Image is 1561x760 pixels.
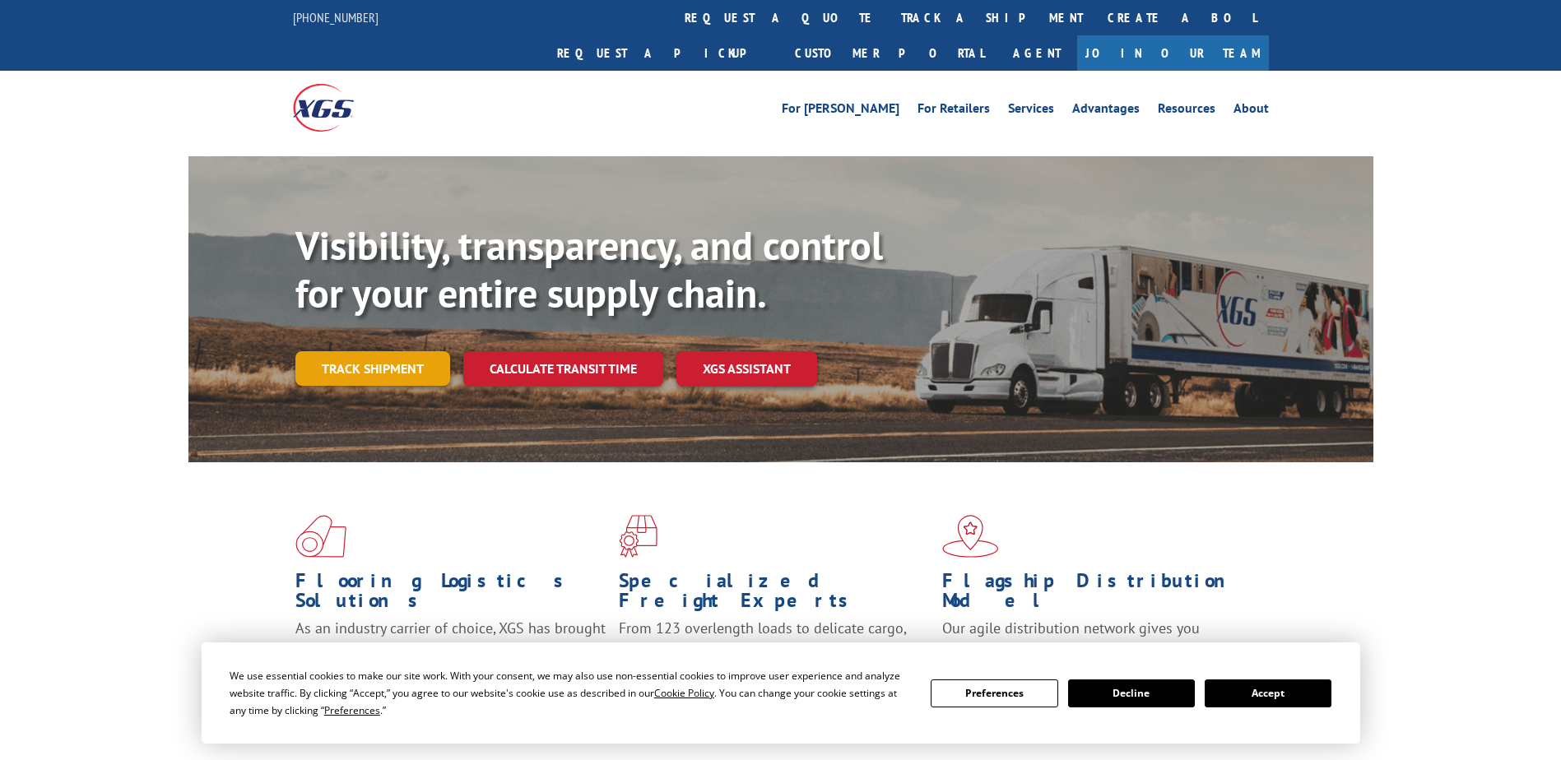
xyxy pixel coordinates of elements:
[619,619,930,692] p: From 123 overlength loads to delicate cargo, our experienced staff knows the best way to move you...
[1077,35,1269,71] a: Join Our Team
[931,679,1057,707] button: Preferences
[997,35,1077,71] a: Agent
[463,351,663,387] a: Calculate transit time
[202,642,1360,744] div: Cookie Consent Prompt
[295,619,606,677] span: As an industry carrier of choice, XGS has brought innovation and dedication to flooring logistics...
[654,686,714,700] span: Cookie Policy
[942,619,1245,657] span: Our agile distribution network gives you nationwide inventory management on demand.
[1008,102,1054,120] a: Services
[782,102,899,120] a: For [PERSON_NAME]
[295,351,450,386] a: Track shipment
[783,35,997,71] a: Customer Portal
[295,515,346,558] img: xgs-icon-total-supply-chain-intelligence-red
[295,220,883,318] b: Visibility, transparency, and control for your entire supply chain.
[1233,102,1269,120] a: About
[918,102,990,120] a: For Retailers
[1205,679,1331,707] button: Accept
[676,351,817,387] a: XGS ASSISTANT
[1068,679,1195,707] button: Decline
[324,703,380,717] span: Preferences
[942,571,1253,619] h1: Flagship Distribution Model
[545,35,783,71] a: Request a pickup
[619,571,930,619] h1: Specialized Freight Experts
[230,667,911,719] div: We use essential cookies to make our site work. With your consent, we may also use non-essential ...
[942,515,999,558] img: xgs-icon-flagship-distribution-model-red
[1158,102,1215,120] a: Resources
[619,515,657,558] img: xgs-icon-focused-on-flooring-red
[293,9,379,25] a: [PHONE_NUMBER]
[295,571,606,619] h1: Flooring Logistics Solutions
[1072,102,1140,120] a: Advantages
